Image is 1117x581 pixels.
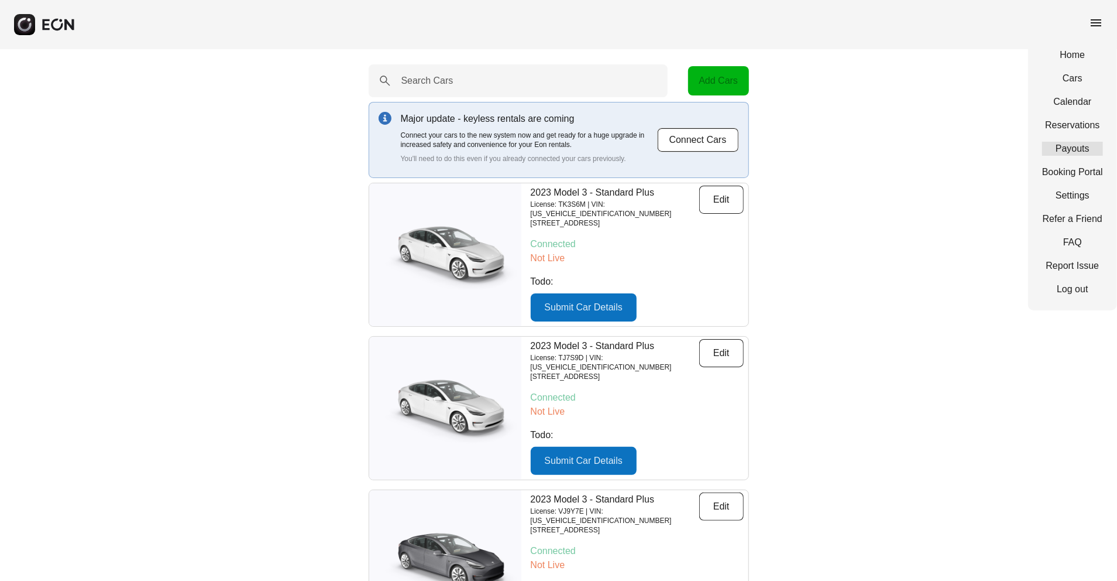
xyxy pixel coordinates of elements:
a: FAQ [1042,235,1103,250]
p: 2023 Model 3 - Standard Plus [531,493,699,507]
p: Major update - keyless rentals are coming [401,112,657,126]
p: Connected [531,544,744,558]
p: Connected [531,391,744,405]
p: Connected [531,237,744,251]
p: [STREET_ADDRESS] [531,218,699,228]
p: 2023 Model 3 - Standard Plus [531,186,699,200]
label: Search Cars [401,74,453,88]
span: menu [1089,16,1103,30]
p: 2023 Model 3 - Standard Plus [531,339,699,353]
a: Report Issue [1042,259,1103,273]
a: Home [1042,48,1103,62]
p: License: TJ7S9D | VIN: [US_VEHICLE_IDENTIFICATION_NUMBER] [531,353,699,372]
a: Cars [1042,71,1103,86]
img: car [369,370,521,446]
p: License: TK3S6M | VIN: [US_VEHICLE_IDENTIFICATION_NUMBER] [531,200,699,218]
a: Calendar [1042,95,1103,109]
p: You'll need to do this even if you already connected your cars previously. [401,154,657,163]
p: Not Live [531,558,744,572]
img: info [379,112,391,125]
p: License: VJ9Y7E | VIN: [US_VEHICLE_IDENTIFICATION_NUMBER] [531,507,699,525]
button: Submit Car Details [531,447,637,475]
a: Reservations [1042,118,1103,132]
p: Not Live [531,251,744,265]
button: Edit [699,493,744,521]
a: Booking Portal [1042,165,1103,179]
p: [STREET_ADDRESS] [531,525,699,535]
p: [STREET_ADDRESS] [531,372,699,381]
img: car [369,217,521,293]
p: Connect your cars to the new system now and get ready for a huge upgrade in increased safety and ... [401,131,657,149]
a: Payouts [1042,142,1103,156]
p: Todo: [531,275,744,289]
a: Settings [1042,189,1103,203]
button: Edit [699,339,744,367]
p: Todo: [531,428,744,442]
p: Not Live [531,405,744,419]
button: Submit Car Details [531,293,637,322]
a: Refer a Friend [1042,212,1103,226]
button: Connect Cars [657,128,739,152]
a: Log out [1042,282,1103,296]
button: Edit [699,186,744,214]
